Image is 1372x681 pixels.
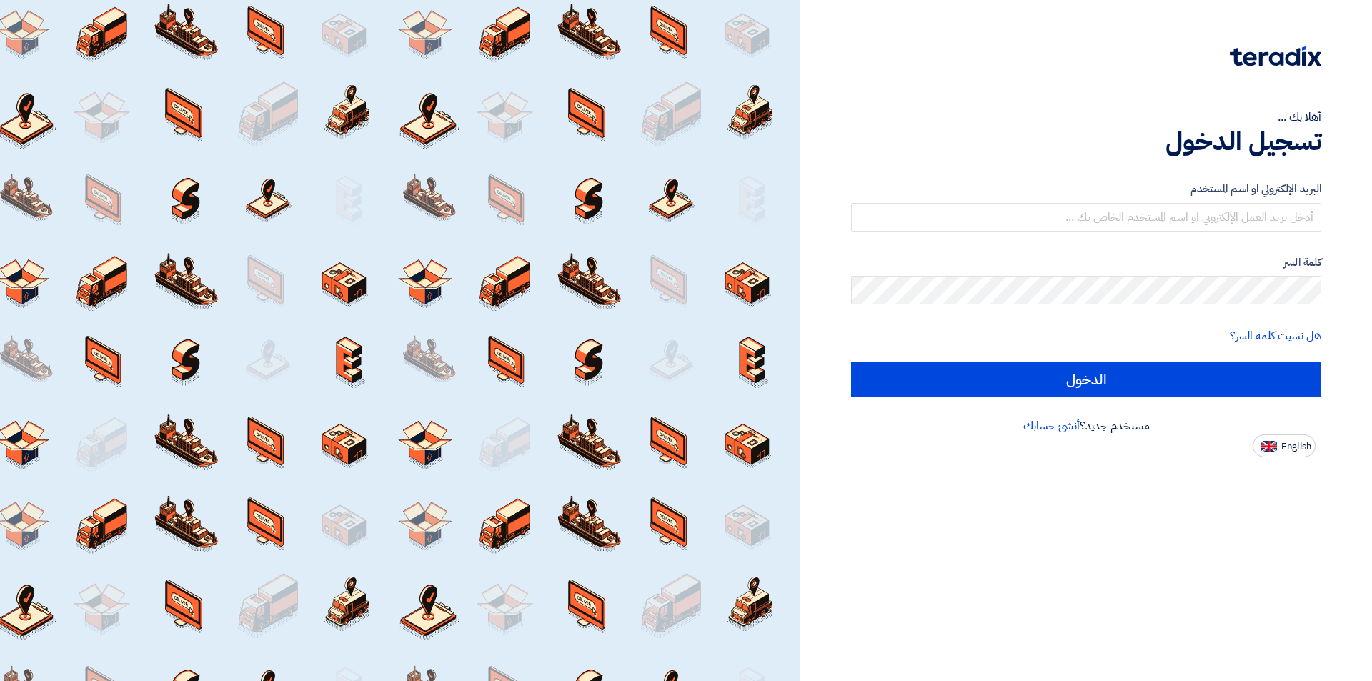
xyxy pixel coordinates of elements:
div: أهلا بك ... [851,109,1321,126]
button: English [1253,434,1316,457]
a: أنشئ حسابك [1023,417,1080,434]
img: en-US.png [1261,441,1277,452]
div: مستخدم جديد؟ [851,417,1321,434]
img: Teradix logo [1230,46,1321,66]
input: أدخل بريد العمل الإلكتروني او اسم المستخدم الخاص بك ... [851,203,1321,232]
label: البريد الإلكتروني او اسم المستخدم [851,181,1321,197]
label: كلمة السر [851,254,1321,271]
a: هل نسيت كلمة السر؟ [1230,327,1321,344]
h1: تسجيل الدخول [851,126,1321,157]
input: الدخول [851,362,1321,397]
span: English [1281,442,1311,452]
